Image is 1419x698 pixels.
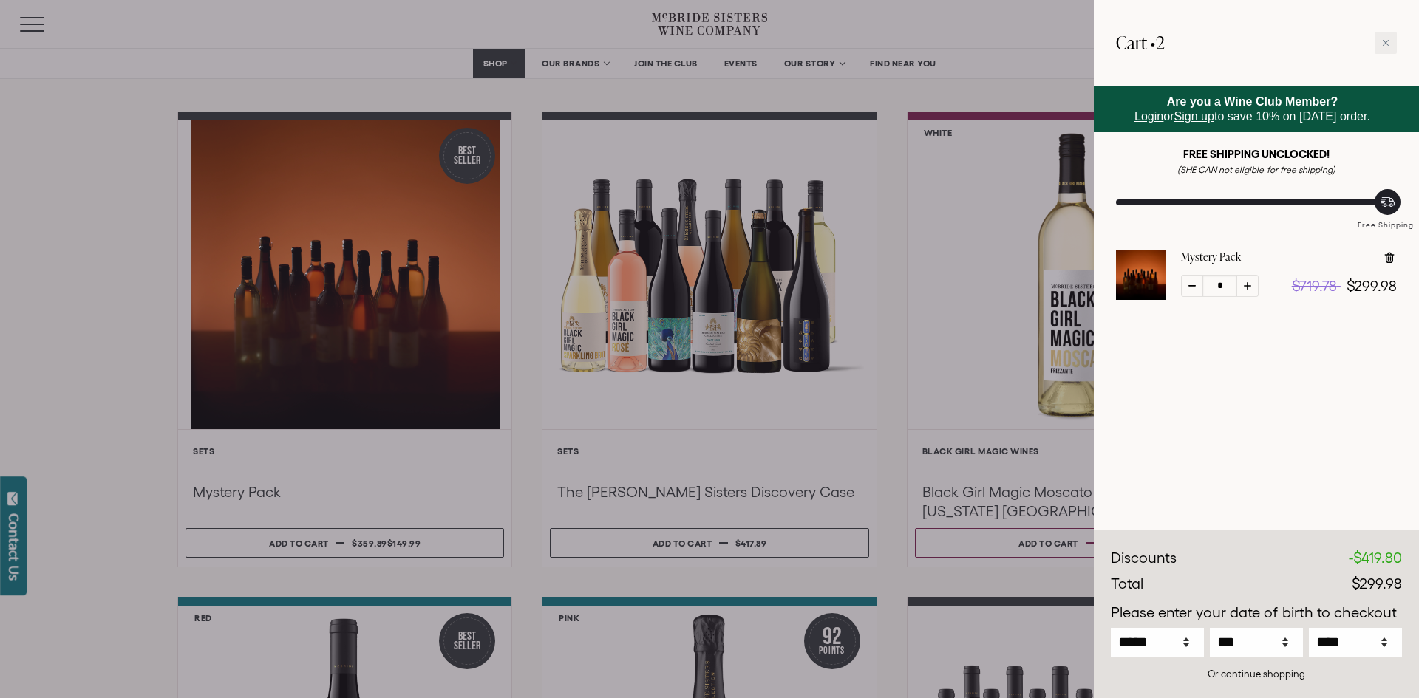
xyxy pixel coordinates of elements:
div: Or continue shopping [1111,667,1402,681]
span: or to save 10% on [DATE] order. [1134,95,1370,123]
a: Mystery Pack [1181,250,1241,264]
a: Sign up [1174,110,1214,123]
span: $299.98 [1352,575,1402,592]
a: Login [1134,110,1163,123]
span: $299.98 [1347,278,1397,294]
span: 2 [1156,30,1165,55]
div: Discounts [1111,547,1177,569]
em: (SHE CAN not eligible for free shipping) [1177,165,1335,174]
div: Total [1111,573,1143,595]
span: $719.78 [1292,278,1337,294]
h2: Cart • [1116,22,1165,64]
div: - [1349,547,1402,569]
a: Mystery Pack [1116,287,1166,303]
span: $419.80 [1353,550,1402,566]
strong: FREE SHIPPING UNCLOCKED! [1183,148,1330,160]
p: Please enter your date of birth to checkout [1111,602,1402,624]
strong: Are you a Wine Club Member? [1167,95,1338,108]
div: Free Shipping [1352,205,1419,231]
